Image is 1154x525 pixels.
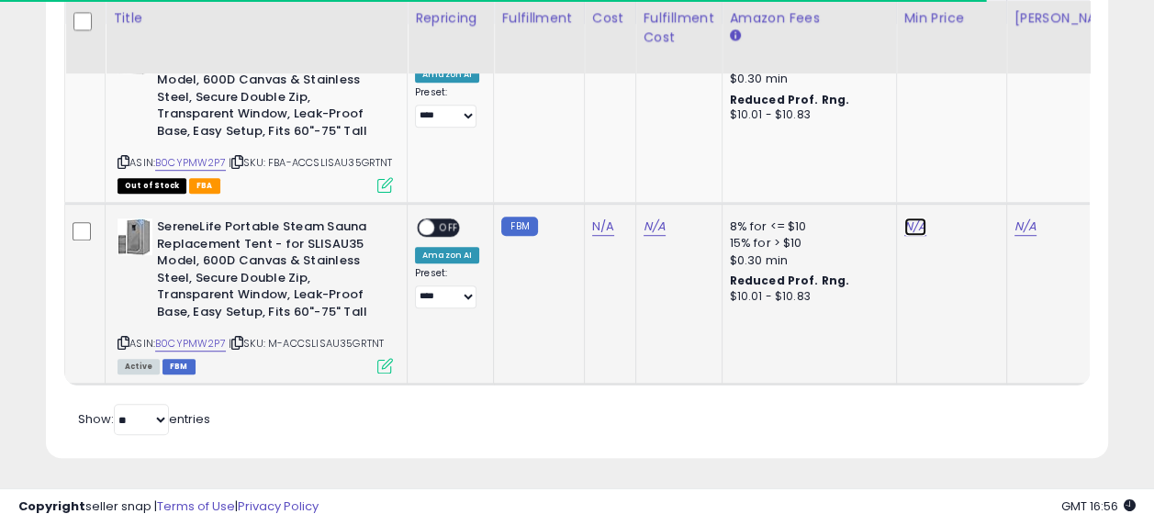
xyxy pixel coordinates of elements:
a: N/A [1014,218,1036,236]
span: Show: entries [78,410,210,428]
div: $0.30 min [730,71,882,87]
div: Min Price [904,9,999,28]
a: Privacy Policy [238,497,319,515]
div: Cost [592,9,628,28]
div: 8% for <= $10 [730,218,882,235]
div: 15% for > $10 [730,235,882,251]
a: N/A [644,218,666,236]
div: $0.30 min [730,252,882,269]
strong: Copyright [18,497,85,515]
span: | SKU: M-ACCSLISAU35GRTNT [229,336,384,351]
div: seller snap | | [18,498,319,516]
b: SereneLife Portable Steam Sauna Replacement Tent - for SLISAU35 Model, 600D Canvas & Stainless St... [157,38,380,144]
a: N/A [904,218,926,236]
span: All listings currently available for purchase on Amazon [118,359,160,374]
div: $10.01 - $10.83 [730,107,882,123]
a: N/A [592,218,614,236]
b: Reduced Prof. Rng. [730,273,850,288]
div: Fulfillment Cost [644,9,714,48]
span: 2025-08-14 16:56 GMT [1061,497,1136,515]
small: Amazon Fees. [730,28,741,45]
div: Amazon Fees [730,9,889,28]
div: Preset: [415,267,479,308]
div: Amazon AI [415,247,479,263]
div: $10.01 - $10.83 [730,289,882,305]
div: [PERSON_NAME] [1014,9,1124,28]
span: FBM [162,359,196,374]
span: FBA [189,178,220,194]
div: Preset: [415,86,479,128]
span: | SKU: FBA-ACCSLISAU35GRTNT [229,155,393,170]
div: Fulfillment [501,9,576,28]
b: Reduced Prof. Rng. [730,92,850,107]
a: B0CYPMW2P7 [155,155,226,171]
a: Terms of Use [157,497,235,515]
img: 31GH-lOwaPL._SL40_.jpg [118,218,152,255]
a: B0CYPMW2P7 [155,336,226,352]
div: Amazon AI [415,66,479,83]
span: All listings that are currently out of stock and unavailable for purchase on Amazon [118,178,186,194]
span: OFF [434,220,464,236]
b: SereneLife Portable Steam Sauna Replacement Tent - for SLISAU35 Model, 600D Canvas & Stainless St... [157,218,380,325]
small: FBM [501,217,537,236]
div: ASIN: [118,218,393,372]
div: Repricing [415,9,486,28]
div: Title [113,9,399,28]
div: ASIN: [118,38,393,191]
